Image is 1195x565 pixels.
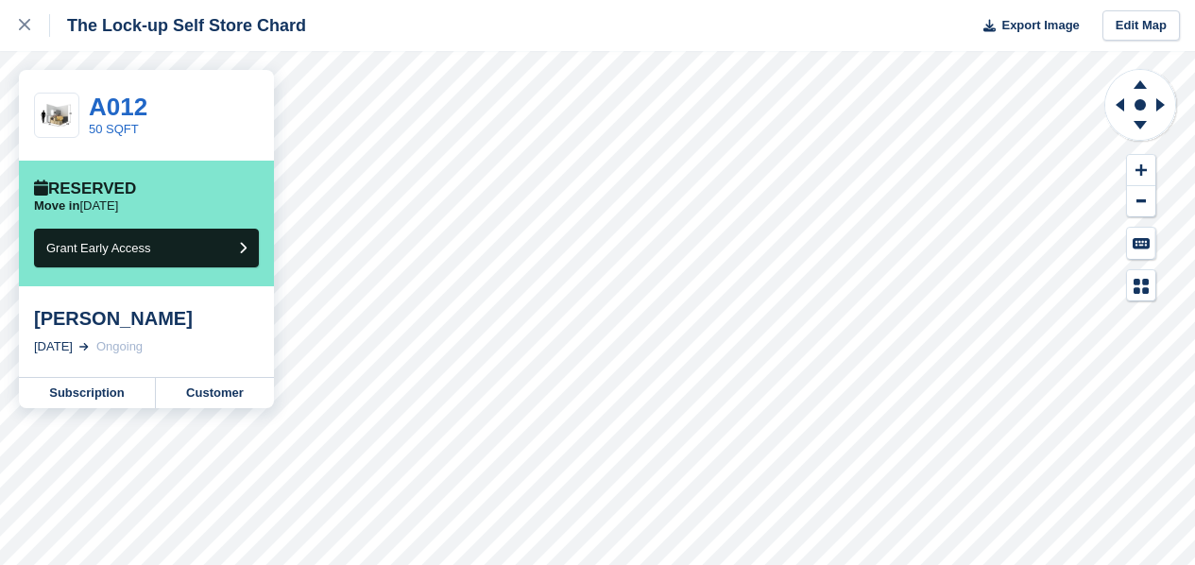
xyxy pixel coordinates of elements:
div: The Lock-up Self Store Chard [50,14,306,37]
p: [DATE] [34,198,118,214]
button: Export Image [972,10,1080,42]
span: Move in [34,198,79,213]
button: Map Legend [1127,270,1155,301]
button: Zoom In [1127,155,1155,186]
a: 50 SQFT [89,122,139,136]
div: [DATE] [34,337,73,356]
a: Edit Map [1102,10,1180,42]
div: Reserved [34,180,136,198]
div: Ongoing [96,337,143,356]
button: Zoom Out [1127,186,1155,217]
img: 50.jpg [35,99,78,132]
button: Grant Early Access [34,229,259,267]
button: Keyboard Shortcuts [1127,228,1155,259]
a: Customer [156,378,274,408]
img: arrow-right-light-icn-cde0832a797a2874e46488d9cf13f60e5c3a73dbe684e267c42b8395dfbc2abf.svg [79,343,89,351]
span: Grant Early Access [46,241,151,255]
a: A012 [89,93,147,121]
span: Export Image [1001,16,1079,35]
a: Subscription [19,378,156,408]
div: [PERSON_NAME] [34,307,259,330]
